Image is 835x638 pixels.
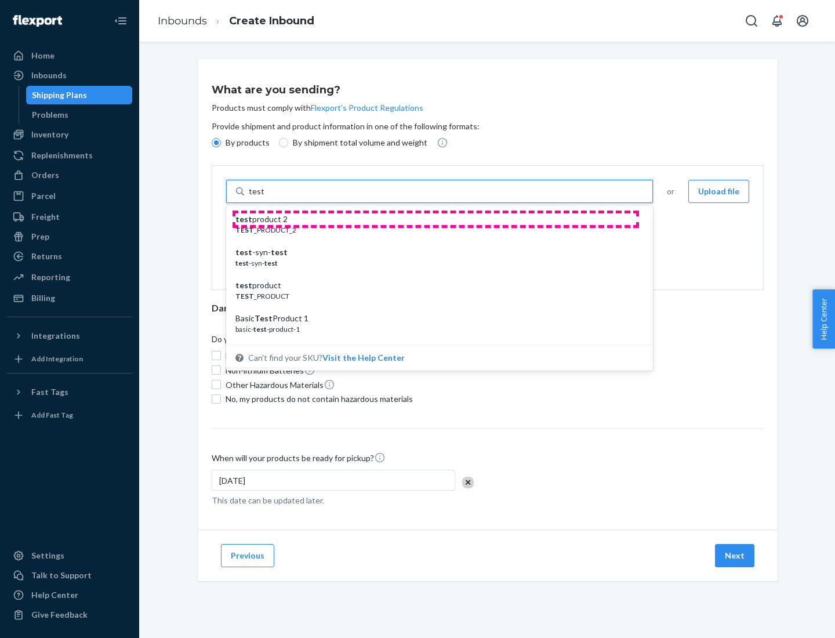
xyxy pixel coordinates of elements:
em: test [235,214,252,224]
span: Non-lithium Batteries [226,364,413,376]
em: test [264,259,278,267]
input: Other Hazardous Materials [212,380,221,389]
em: test [235,280,252,290]
input: testproduct 2TEST_PRODUCT_2test-syn-testtest-syn-testtestproductTEST_PRODUCTBasicTestProduct 1bas... [249,186,264,197]
p: By products [226,137,270,148]
div: Home [31,50,55,61]
div: Talk to Support [31,570,92,581]
p: This date can be updated later. [212,495,481,506]
div: Dangerous Goods [212,302,764,315]
a: Billing [7,289,132,307]
a: Returns [7,247,132,266]
em: test [271,247,288,257]
img: Flexport logo [13,15,62,27]
button: testproduct 2TEST_PRODUCT_2test-syn-testtest-syn-testtestproductTEST_PRODUCTBasicTestProduct 1bas... [322,352,405,364]
button: Previous [221,544,274,567]
span: Other Hazardous Materials [226,379,413,391]
input: By products [212,138,221,147]
a: Replenishments [7,146,132,165]
div: Prep [31,231,49,242]
a: Orders [7,166,132,184]
a: Talk to Support [7,566,132,585]
div: Replenishments [31,150,93,161]
div: product 2 [235,213,634,225]
button: Close Navigation [109,9,132,32]
div: Problems [32,109,68,121]
div: Reporting [31,271,70,283]
p: Provide shipment and product information in one of the following formats: [212,121,764,132]
em: TEST [235,292,254,300]
em: test [253,325,267,333]
input: Non-lithium Batteries [212,365,221,375]
div: Freight [31,211,60,223]
a: Help Center [7,586,132,604]
em: Test [255,313,273,323]
div: Fast Tags [31,386,68,398]
div: _PRODUCT [235,291,634,301]
button: Integrations [7,327,132,345]
button: Upload file [688,180,749,203]
input: Lithium Batteries [212,351,221,360]
div: Help Center [31,589,78,601]
span: Can't find your SKU? [248,352,405,364]
ol: breadcrumbs [148,4,324,38]
span: When will your products be ready for pickup? [212,452,386,469]
div: _PRODUCT_2 [235,225,634,235]
a: Shipping Plans [26,86,133,104]
button: Open account menu [791,9,814,32]
div: Billing [31,292,55,304]
em: test [235,259,249,267]
div: -syn- [235,246,634,258]
div: Orders [31,169,59,181]
em: TEST [235,226,254,234]
input: No, my products do not contain hazardous materials [212,394,221,404]
span: Lithium Batteries [226,350,413,362]
a: Home [7,46,132,65]
a: Reporting [7,268,132,287]
a: Settings [7,546,132,565]
button: Help Center [812,289,835,349]
a: Add Fast Tag [7,406,132,425]
a: Inbounds [7,66,132,85]
a: Problems [26,106,133,124]
input: By shipment total volume and weight [279,138,288,147]
h3: What are you sending? [212,82,340,97]
div: Basic Product 1 [235,313,634,324]
span: No, my products do not contain hazardous materials [226,393,413,405]
button: Open Search Box [740,9,763,32]
p: Products must comply with [212,102,423,114]
div: Add Integration [31,354,83,364]
div: Add Fast Tag [31,410,73,420]
button: Flexport's Product Regulations [311,102,423,114]
a: Freight [7,208,132,226]
div: Parcel [31,190,56,202]
p: By shipment total volume and weight [293,137,427,148]
em: test [235,247,252,257]
button: Next [715,544,754,567]
a: Inventory [7,125,132,144]
button: Open notifications [765,9,789,32]
div: Returns [31,251,62,262]
a: Inbounds [158,14,207,27]
div: basic- -product-1 [235,324,634,334]
div: Give Feedback [31,609,88,621]
a: Prep [7,227,132,246]
div: Inbounds [31,70,67,81]
div: -syn- [235,258,634,268]
div: Shipping Plans [32,89,87,101]
button: Give Feedback [7,606,132,624]
a: Add Integration [7,350,132,368]
a: Create Inbound [229,14,314,27]
button: Fast Tags [7,383,132,401]
div: [DATE] [212,470,455,491]
div: Inventory [31,129,68,140]
div: Integrations [31,330,80,342]
span: Do your products contain any of the following? [212,333,380,350]
div: product [235,280,634,291]
a: Parcel [7,187,132,205]
div: Settings [31,550,64,561]
span: or [667,186,674,197]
